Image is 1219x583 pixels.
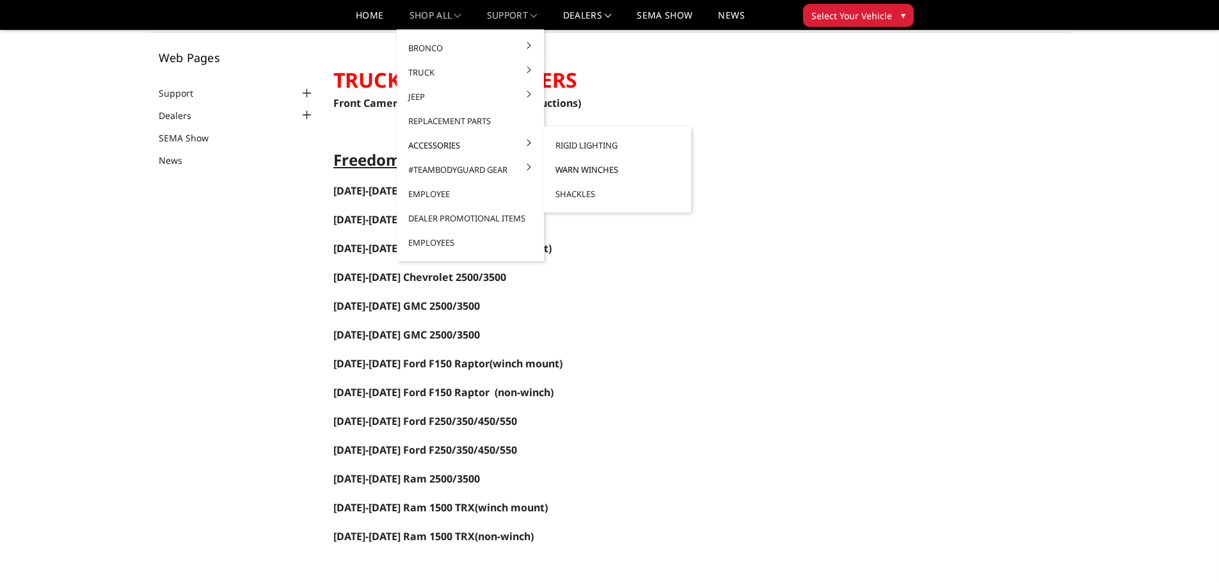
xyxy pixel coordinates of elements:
[402,84,539,109] a: Jeep
[402,206,539,230] a: Dealer Promotional Items
[333,328,480,342] span: [DATE]-[DATE] GMC 2500/3500
[333,472,480,486] a: [DATE]-[DATE] Ram 2500/3500
[333,214,479,226] a: [DATE]-[DATE] Chevrolet 1500
[549,133,686,157] a: Rigid Lighting
[159,154,198,167] a: News
[333,329,480,341] a: [DATE]-[DATE] GMC 2500/3500
[549,157,686,182] a: Warn Winches
[333,529,534,543] span: (non-winch)
[159,52,315,63] h5: Web Pages
[333,212,479,227] span: [DATE]-[DATE] Chevrolet 1500
[333,299,480,313] a: [DATE]-[DATE] GMC 2500/3500
[811,9,892,22] span: Select Your Vehicle
[333,385,490,399] span: [DATE]-[DATE] Ford F150 Raptor
[402,36,539,60] a: Bronco
[901,8,905,22] span: ▾
[333,184,506,198] a: [DATE]-[DATE] Chevrolet 2500/3500
[718,11,744,29] a: News
[402,109,539,133] a: Replacement Parts
[159,131,225,145] a: SEMA Show
[159,86,209,100] a: Support
[410,11,461,29] a: shop all
[333,502,475,514] a: [DATE]-[DATE] Ram 1500 TRX
[333,414,517,428] a: [DATE]-[DATE] Ford F250/350/450/550
[333,444,517,456] a: [DATE]-[DATE] Ford F250/350/450/550
[333,241,479,255] a: [DATE]-[DATE] Chevrolet 1500
[495,385,554,399] span: (non-winch)
[402,230,539,255] a: Employees
[333,271,506,284] a: [DATE]-[DATE] Chevrolet 2500/3500
[803,4,914,27] button: Select Your Vehicle
[1155,522,1219,583] iframe: Chat Widget
[487,11,538,29] a: Support
[475,500,548,515] span: (winch mount)
[333,96,581,110] a: Front Camera Relocation (universal instructions)
[402,157,539,182] a: #TeamBodyguard Gear
[333,443,517,457] span: [DATE]-[DATE] Ford F250/350/450/550
[637,11,692,29] a: SEMA Show
[402,60,539,84] a: Truck
[549,182,686,206] a: Shackles
[333,149,507,170] span: Freedom Series Fronts:
[333,66,577,93] strong: TRUCK FRONT BUMPERS
[563,11,612,29] a: Dealers
[333,356,490,371] a: [DATE]-[DATE] Ford F150 Raptor
[333,387,490,399] a: [DATE]-[DATE] Ford F150 Raptor
[356,11,383,29] a: Home
[402,133,539,157] a: Accessories
[333,529,475,543] a: [DATE]-[DATE] Ram 1500 TRX
[333,270,506,284] span: [DATE]-[DATE] Chevrolet 2500/3500
[402,182,539,206] a: Employee
[333,500,475,515] span: [DATE]-[DATE] Ram 1500 TRX
[333,241,552,255] span: (winch mount)
[333,356,562,371] span: (winch mount)
[159,109,207,122] a: Dealers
